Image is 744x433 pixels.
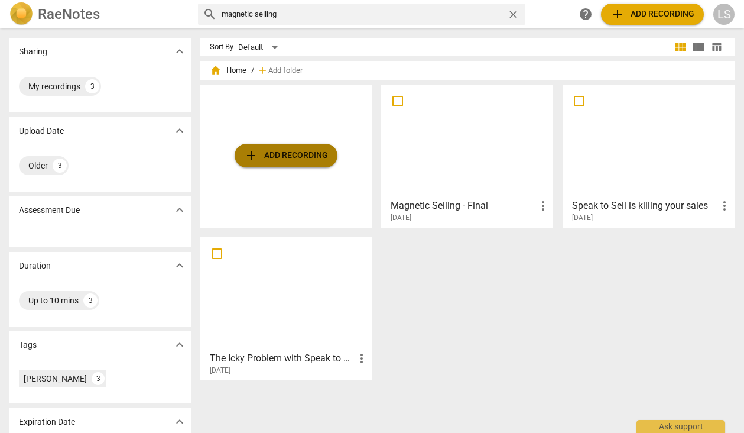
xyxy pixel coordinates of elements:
span: view_list [691,40,706,54]
div: 3 [92,372,105,385]
div: Up to 10 mins [28,295,79,306]
span: add [256,64,268,76]
span: add [244,148,258,163]
span: home [210,64,222,76]
span: search [203,7,217,21]
span: more_vert [717,199,732,213]
span: Add folder [268,66,303,75]
span: add [610,7,625,21]
span: more_vert [355,351,369,366]
button: Show more [171,43,189,60]
div: 3 [85,79,99,93]
button: Show more [171,336,189,354]
span: expand_more [173,338,187,352]
button: Show more [171,122,189,140]
div: My recordings [28,80,80,92]
p: Expiration Date [19,416,75,428]
div: [PERSON_NAME] [24,373,87,384]
span: Home [210,64,246,76]
span: expand_more [173,44,187,59]
p: Assessment Due [19,204,80,217]
button: Upload [235,144,337,167]
h2: RaeNotes [38,6,100,22]
img: Logo [9,2,33,26]
span: expand_more [173,124,187,138]
div: Ask support [636,420,725,433]
p: Duration [19,260,51,272]
span: more_vert [536,199,550,213]
a: The Icky Problem with Speak to Sell[DATE] [204,241,368,375]
button: List view [690,38,707,56]
span: close [507,8,519,21]
button: Tile view [672,38,690,56]
button: Show more [171,201,189,219]
span: [DATE] [572,213,593,223]
button: LS [713,4,735,25]
span: expand_more [173,203,187,217]
a: Magnetic Selling - Final[DATE] [385,89,549,222]
span: expand_more [173,415,187,429]
p: Tags [19,339,37,351]
button: Show more [171,413,189,431]
span: expand_more [173,258,187,273]
h3: Speak to Sell is killing your sales [572,199,717,213]
h3: The Icky Problem with Speak to Sell [210,351,355,366]
button: Table view [707,38,725,56]
span: table_chart [711,41,722,53]
span: [DATE] [210,366,230,376]
p: Sharing [19,46,47,58]
a: LogoRaeNotes [9,2,189,26]
a: Help [575,4,596,25]
span: Add recording [610,7,694,21]
button: Upload [601,4,704,25]
span: help [579,7,593,21]
div: Default [238,38,282,57]
p: Upload Date [19,125,64,137]
div: 3 [83,293,98,308]
h3: Magnetic Selling - Final [391,199,536,213]
div: Older [28,160,48,172]
span: [DATE] [391,213,411,223]
span: Add recording [244,148,328,163]
div: 3 [53,159,67,173]
a: Speak to Sell is killing your sales[DATE] [567,89,730,222]
input: Search [222,5,502,24]
span: view_module [674,40,688,54]
button: Show more [171,257,189,274]
div: Sort By [210,43,233,51]
span: / [251,66,254,75]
